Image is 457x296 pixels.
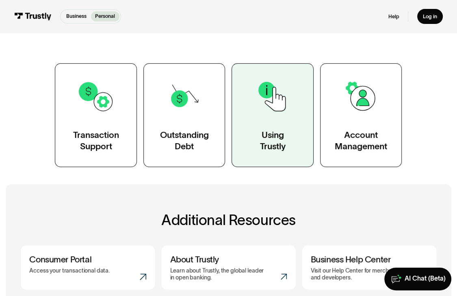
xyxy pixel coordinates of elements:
h3: Consumer Portal [29,254,146,264]
h3: Business Help Center [311,254,428,264]
a: Help [388,13,399,20]
p: Personal [95,13,115,20]
h2: Additional Resources [21,212,436,228]
p: Learn about Trustly, the global leader in open banking. [170,267,269,281]
a: Consumer PortalAccess your transactional data. [21,245,155,290]
div: AI Chat (Beta) [405,275,446,283]
div: Account Management [335,129,387,152]
img: Trustly Logo [14,13,52,20]
a: About TrustlyLearn about Trustly, the global leader in open banking. [161,245,295,290]
a: Log in [417,9,443,24]
p: Access your transactional data. [29,267,110,274]
a: AI Chat (Beta) [384,268,451,290]
div: Transaction Support [73,129,119,152]
p: Business [66,13,87,20]
a: Business [62,11,91,22]
div: Log in [423,13,437,20]
a: Personal [91,11,119,22]
div: Using Trustly [260,129,286,152]
div: Outstanding Debt [160,129,209,152]
p: Visit our Help Center for merchants and developers. [311,267,409,281]
a: Business Help CenterVisit our Help Center for merchants and developers. [302,245,436,290]
h3: About Trustly [170,254,287,264]
a: AccountManagement [320,63,402,167]
a: UsingTrustly [232,63,314,167]
a: OutstandingDebt [143,63,225,167]
a: TransactionSupport [55,63,137,167]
